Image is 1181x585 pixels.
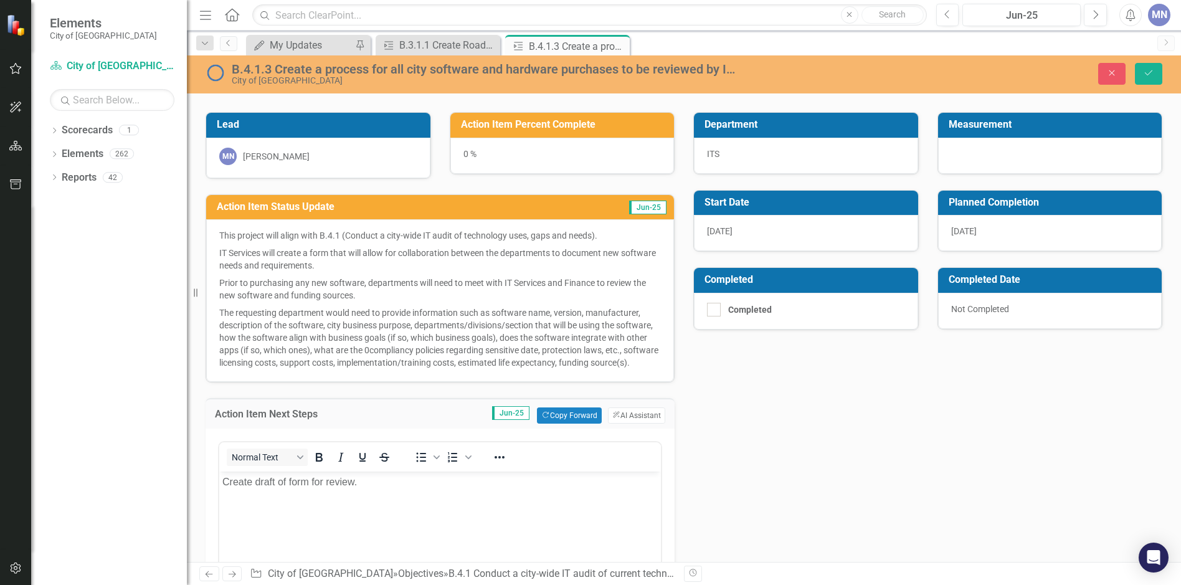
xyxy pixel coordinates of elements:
[707,149,719,159] span: ITS
[219,148,237,165] div: MN
[243,150,310,163] div: [PERSON_NAME]
[270,37,352,53] div: My Updates
[879,9,906,19] span: Search
[398,568,443,579] a: Objectives
[50,59,174,74] a: City of [GEOGRAPHIC_DATA]
[704,119,912,130] h3: Department
[62,147,103,161] a: Elements
[410,449,442,466] div: Bullet list
[250,567,675,581] div: » » »
[217,201,556,212] h3: Action Item Status Update
[861,6,924,24] button: Search
[707,226,733,236] span: [DATE]
[219,304,661,369] p: The requesting department would need to provide information such as software name, version, manuf...
[374,449,395,466] button: Strikethrough
[352,449,373,466] button: Underline
[219,244,661,274] p: IT Services will create a form that will allow for collaboration between the departments to docum...
[629,201,666,214] span: Jun-25
[442,449,473,466] div: Numbered list
[938,293,1162,329] div: Not Completed
[529,39,627,54] div: B.4.1.3 Create a process for all city software and hardware purchases to be reviewed by ITS to en...
[1139,543,1169,573] div: Open Intercom Messenger
[232,452,293,462] span: Normal Text
[206,63,225,83] img: Not Started
[119,125,139,136] div: 1
[399,37,497,53] div: B.3.1.1 Create Roadmap to strategically identify locations for Wi-Fi
[949,119,1156,130] h3: Measurement
[50,31,157,40] small: City of [GEOGRAPHIC_DATA]
[492,406,529,420] span: Jun-25
[217,119,424,130] h3: Lead
[215,409,382,420] h3: Action Item Next Steps
[308,449,330,466] button: Bold
[489,449,510,466] button: Reveal or hide additional toolbar items
[232,62,742,76] div: B.4.1.3 Create a process for all city software and hardware purchases to be reviewed by ITS to en...
[110,149,134,159] div: 262
[949,274,1156,285] h3: Completed Date
[461,119,668,130] h3: Action Item Percent Complete
[6,14,28,36] img: ClearPoint Strategy
[1148,4,1170,26] button: MN
[62,171,97,185] a: Reports
[967,8,1076,23] div: Jun-25
[379,37,497,53] a: B.3.1.1 Create Roadmap to strategically identify locations for Wi-Fi
[50,89,174,111] input: Search Below...
[537,407,601,424] button: Copy Forward
[951,226,977,236] span: [DATE]
[219,274,661,304] p: Prior to purchasing any new software, departments will need to meet with IT Services and Finance ...
[962,4,1081,26] button: Jun-25
[103,172,123,183] div: 42
[448,568,789,579] a: B.4.1 Conduct a city-wide IT audit of current technology uses, gaps and needs
[249,37,352,53] a: My Updates
[949,197,1156,208] h3: Planned Completion
[252,4,926,26] input: Search ClearPoint...
[450,138,675,174] div: 0 %
[232,76,742,85] div: City of [GEOGRAPHIC_DATA]
[704,274,912,285] h3: Completed
[227,449,308,466] button: Block Normal Text
[268,568,393,579] a: City of [GEOGRAPHIC_DATA]
[219,229,661,244] p: This project will align with B.4.1 (Conduct a city-wide IT audit of technology uses, gaps and nee...
[50,16,157,31] span: Elements
[608,407,665,424] button: AI Assistant
[330,449,351,466] button: Italic
[62,123,113,138] a: Scorecards
[704,197,912,208] h3: Start Date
